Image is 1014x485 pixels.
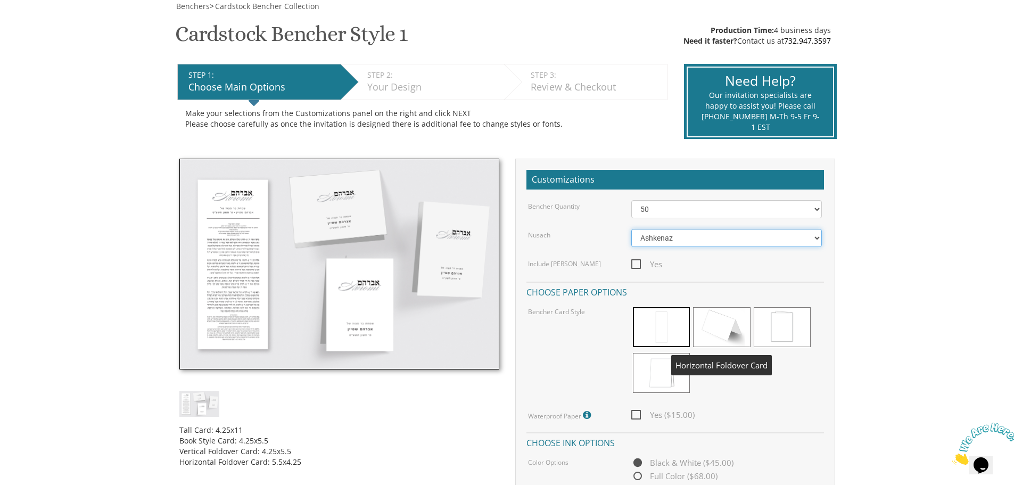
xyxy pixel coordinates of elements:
span: Production Time: [711,25,774,35]
a: 732.947.3597 [784,36,831,46]
label: Include [PERSON_NAME] [528,259,601,268]
div: Choose Main Options [188,80,335,94]
iframe: chat widget [948,418,1014,469]
label: Color Options [528,458,568,467]
img: cbstyle1.jpg [179,159,499,369]
span: > [210,1,319,11]
img: Chat attention grabber [4,4,70,46]
span: Yes [631,258,662,271]
div: 4 business days Contact us at [683,25,831,46]
label: Bencher Card Style [528,307,585,316]
span: Benchers [176,1,210,11]
span: Cardstock Bencher Collection [215,1,319,11]
h4: Choose ink options [526,432,824,451]
div: Tall Card: 4.25x11 Book Style Card: 4.25x5.5 Vertical Foldover Card: 4.25x5.5 Horizontal Foldover... [179,417,499,467]
span: Full Color ($68.00) [631,470,718,483]
a: Cardstock Bencher Collection [214,1,319,11]
label: Bencher Quantity [528,202,580,211]
h4: Choose paper options [526,282,824,300]
div: Your Design [367,80,499,94]
h1: Cardstock Bencher Style 1 [175,22,407,54]
img: cbstyle1.jpg [179,391,219,417]
div: Make your selections from the Customizations panel on the right and click NEXT Please choose care... [185,108,659,129]
div: Review & Checkout [531,80,662,94]
div: Need Help? [701,71,820,91]
span: Need it faster? [683,36,737,46]
label: Waterproof Paper [528,408,593,422]
div: STEP 2: [367,70,499,80]
div: Our invitation specialists are happy to assist you! Please call [PHONE_NUMBER] M-Th 9-5 Fr 9-1 EST [701,90,820,133]
label: Nusach [528,231,550,240]
div: STEP 3: [531,70,662,80]
span: Yes ($15.00) [631,408,695,422]
a: Benchers [175,1,210,11]
h2: Customizations [526,170,824,190]
div: STEP 1: [188,70,335,80]
span: Black & White ($45.00) [631,456,733,470]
